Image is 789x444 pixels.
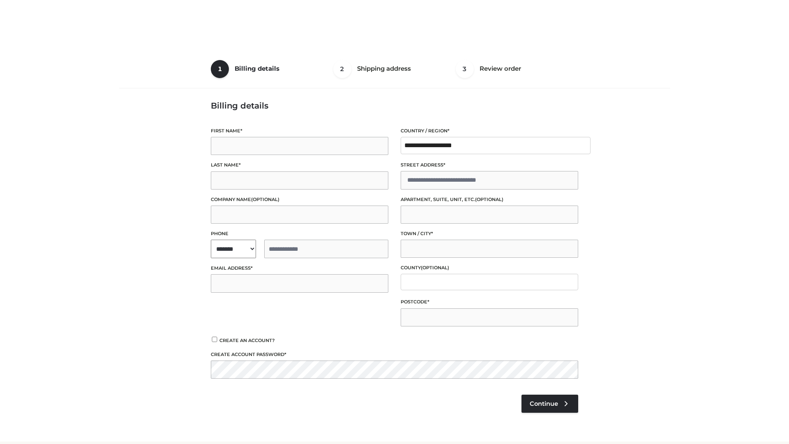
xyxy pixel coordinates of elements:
label: Country / Region [401,127,578,135]
label: First name [211,127,388,135]
h3: Billing details [211,101,578,111]
label: County [401,264,578,272]
label: Street address [401,161,578,169]
span: Billing details [235,65,279,72]
a: Continue [521,395,578,413]
label: Company name [211,196,388,203]
label: Apartment, suite, unit, etc. [401,196,578,203]
span: Shipping address [357,65,411,72]
label: Postcode [401,298,578,306]
span: Review order [480,65,521,72]
span: (optional) [421,265,449,271]
span: Create an account? [219,338,275,343]
span: (optional) [251,197,279,202]
label: Create account password [211,351,578,358]
label: Email address [211,264,388,272]
label: Town / City [401,230,578,238]
span: 2 [333,60,351,78]
span: 3 [456,60,474,78]
span: 1 [211,60,229,78]
input: Create an account? [211,337,218,342]
label: Phone [211,230,388,238]
span: Continue [530,400,558,407]
span: (optional) [475,197,503,202]
label: Last name [211,161,388,169]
